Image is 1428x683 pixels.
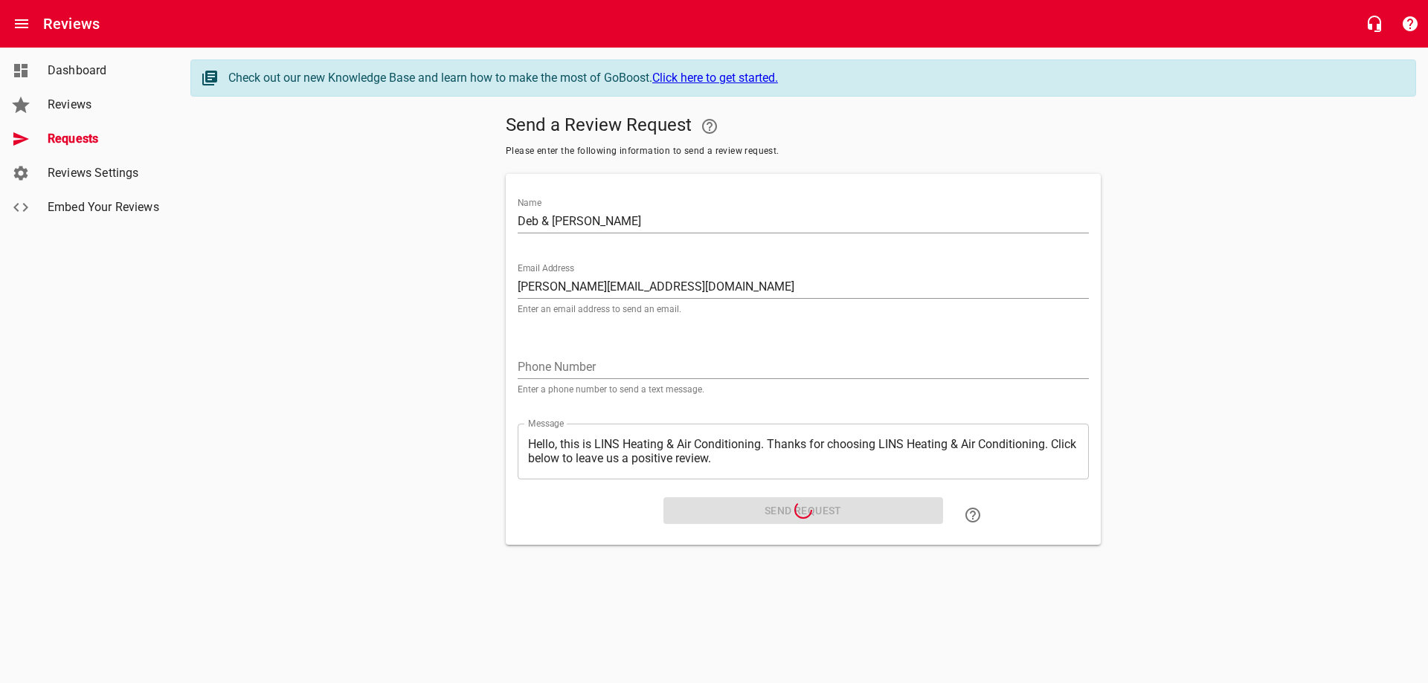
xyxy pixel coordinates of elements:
[506,109,1101,144] h5: Send a Review Request
[1357,6,1392,42] button: Live Chat
[1392,6,1428,42] button: Support Portal
[228,69,1400,87] div: Check out our new Knowledge Base and learn how to make the most of GoBoost.
[48,130,161,148] span: Requests
[4,6,39,42] button: Open drawer
[955,497,991,533] a: Learn how to "Send a Review Request"
[652,71,778,85] a: Click here to get started.
[48,62,161,80] span: Dashboard
[48,164,161,182] span: Reviews Settings
[43,12,100,36] h6: Reviews
[518,385,1089,394] p: Enter a phone number to send a text message.
[506,144,1101,159] span: Please enter the following information to send a review request.
[518,264,574,273] label: Email Address
[528,437,1078,465] textarea: Hello, this is LINS Heating & Air Conditioning. Thanks for choosing LINS Heating & Air Conditioni...
[518,198,541,207] label: Name
[518,305,1089,314] p: Enter an email address to send an email.
[48,96,161,114] span: Reviews
[48,198,161,216] span: Embed Your Reviews
[692,109,727,144] a: Your Google or Facebook account must be connected to "Send a Review Request"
